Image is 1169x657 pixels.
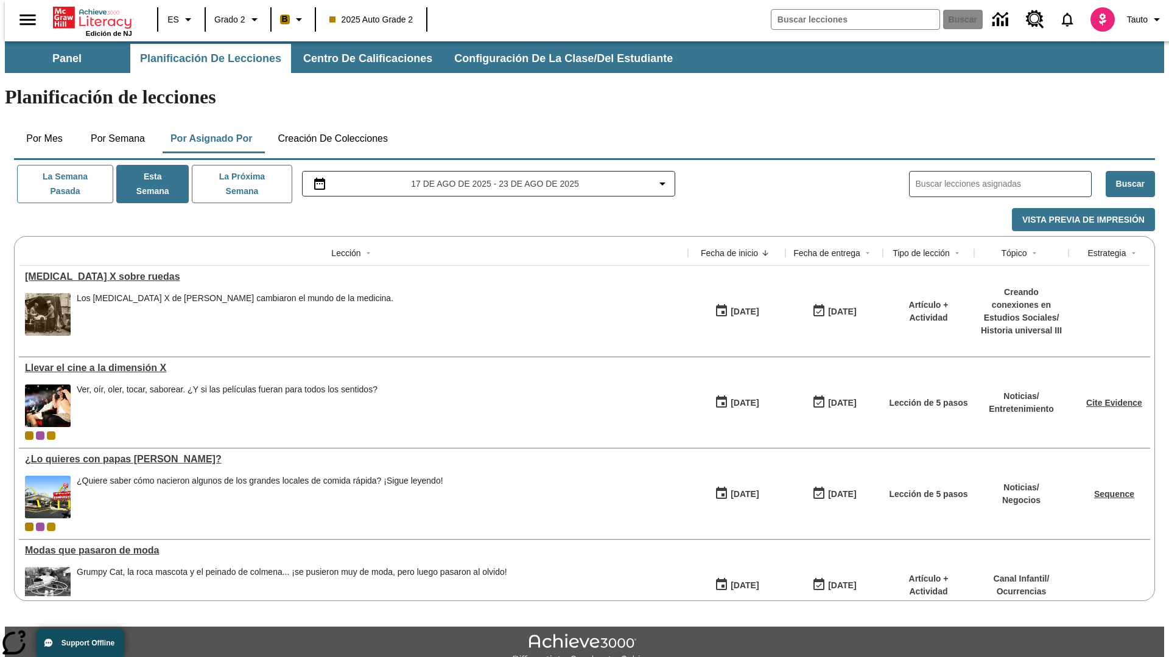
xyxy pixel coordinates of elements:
a: Centro de recursos, Se abrirá en una pestaña nueva. [1019,3,1051,36]
svg: Collapse Date Range Filter [655,176,670,191]
div: [DATE] [731,395,759,411]
img: avatar image [1090,7,1115,32]
div: Ver, oír, oler, tocar, saborear. ¿Y si las películas fueran para todos los sentidos? [77,384,377,427]
button: Configuración de la clase/del estudiante [444,44,683,73]
button: Centro de calificaciones [293,44,442,73]
img: foto en blanco y negro de una chica haciendo girar unos hula-hulas en la década de 1950 [25,567,71,610]
button: 08/18/25: Primer día en que estuvo disponible la lección [711,391,763,414]
div: [DATE] [731,304,759,319]
div: [DATE] [731,487,759,502]
div: Clase actual [25,431,33,440]
button: Buscar [1106,171,1155,197]
div: OL 2025 Auto Grade 3 [36,523,44,531]
button: Panel [6,44,128,73]
button: Lenguaje: ES, Selecciona un idioma [162,9,201,30]
div: [DATE] [828,578,856,593]
div: Tipo de lección [893,247,950,259]
button: Boost El color de la clase es anaranjado claro. Cambiar el color de la clase. [275,9,311,30]
div: Fecha de entrega [793,247,860,259]
span: Clase actual [25,523,33,531]
div: ¿Lo quieres con papas fritas? [25,454,682,465]
div: Los [MEDICAL_DATA] X de [PERSON_NAME] cambiaron el mundo de la medicina. [77,293,393,304]
div: [DATE] [828,487,856,502]
p: Canal Infantil / [994,572,1050,585]
button: Grado: Grado 2, Elige un grado [209,9,267,30]
p: Artículo + Actividad [889,572,968,598]
p: Noticias / [1002,481,1041,494]
a: Portada [53,5,132,30]
button: Sort [758,246,773,260]
button: Por mes [14,124,75,153]
p: Lección de 5 pasos [889,397,967,409]
p: Entretenimiento [989,403,1054,415]
a: Llevar el cine a la dimensión X, Lecciones [25,363,682,374]
button: 07/03/26: Último día en que podrá accederse la lección [808,482,860,506]
div: ¿Quiere saber cómo nacieron algunos de los grandes locales de comida rápida? ¡Sigue leyendo! [77,476,443,486]
span: 2025 Auto Grade 2 [329,13,413,26]
button: 08/20/25: Último día en que podrá accederse la lección [808,300,860,323]
a: Notificaciones [1051,4,1083,35]
button: Sort [1126,246,1141,260]
div: OL 2025 Auto Grade 3 [36,431,44,440]
button: La semana pasada [17,165,113,203]
img: Uno de los primeros locales de McDonald's, con el icónico letrero rojo y los arcos amarillos. [25,476,71,518]
button: Creación de colecciones [268,124,398,153]
div: New 2025 class [47,523,55,531]
button: Abrir el menú lateral [10,2,46,38]
div: Los rayos X de Marie Curie cambiaron el mundo de la medicina. [77,293,393,336]
button: Vista previa de impresión [1012,208,1155,232]
div: Subbarra de navegación [5,41,1164,73]
span: ¿Quiere saber cómo nacieron algunos de los grandes locales de comida rápida? ¡Sigue leyendo! [77,476,443,518]
a: Cite Evidence [1086,398,1142,408]
p: Creando conexiones en Estudios Sociales / [980,286,1062,324]
span: B [282,12,288,27]
p: Negocios [1002,494,1041,507]
div: Grumpy Cat, la roca mascota y el peinado de colmena... ¡se pusieron muy de moda, pero luego pasar... [77,567,507,577]
p: Ocurrencias [994,585,1050,598]
button: Sort [361,246,376,260]
a: Rayos X sobre ruedas, Lecciones [25,271,682,282]
div: [DATE] [731,578,759,593]
div: Fecha de inicio [701,247,758,259]
a: Modas que pasaron de moda, Lecciones [25,545,682,556]
button: Planificación de lecciones [130,44,291,73]
button: Seleccione el intervalo de fechas opción del menú [307,176,670,191]
span: Grado 2 [214,13,245,26]
button: Support Offline [37,629,124,657]
button: 08/24/25: Último día en que podrá accederse la lección [808,391,860,414]
button: Sort [950,246,964,260]
p: Historia universal III [980,324,1062,337]
button: Por semana [81,124,155,153]
button: Sort [1027,246,1042,260]
span: Support Offline [61,639,114,647]
div: [DATE] [828,395,856,411]
span: Tauto [1127,13,1148,26]
button: Perfil/Configuración [1122,9,1169,30]
div: Llevar el cine a la dimensión X [25,363,682,374]
button: Por asignado por [161,124,262,153]
div: Lección [331,247,360,259]
span: 17 de ago de 2025 - 23 de ago de 2025 [411,178,578,190]
button: 07/19/25: Primer día en que estuvo disponible la lección [711,574,763,597]
div: Ver, oír, oler, tocar, saborear. ¿Y si las películas fueran para todos los sentidos? [77,384,377,395]
div: Portada [53,4,132,37]
div: Subbarra de navegación [5,44,684,73]
div: Grumpy Cat, la roca mascota y el peinado de colmena... ¡se pusieron muy de moda, pero luego pasar... [77,567,507,610]
button: Escoja un nuevo avatar [1083,4,1122,35]
a: ¿Lo quieres con papas fritas?, Lecciones [25,454,682,465]
p: Artículo + Actividad [889,299,968,324]
img: El panel situado frente a los asientos rocía con agua nebulizada al feliz público en un cine equi... [25,384,71,427]
div: New 2025 class [47,431,55,440]
p: Noticias / [989,390,1054,403]
p: Lección de 5 pasos [889,488,967,501]
span: ES [167,13,179,26]
button: Esta semana [116,165,189,203]
img: Foto en blanco y negro de dos personas uniformadas colocando a un hombre en una máquina de rayos ... [25,293,71,336]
